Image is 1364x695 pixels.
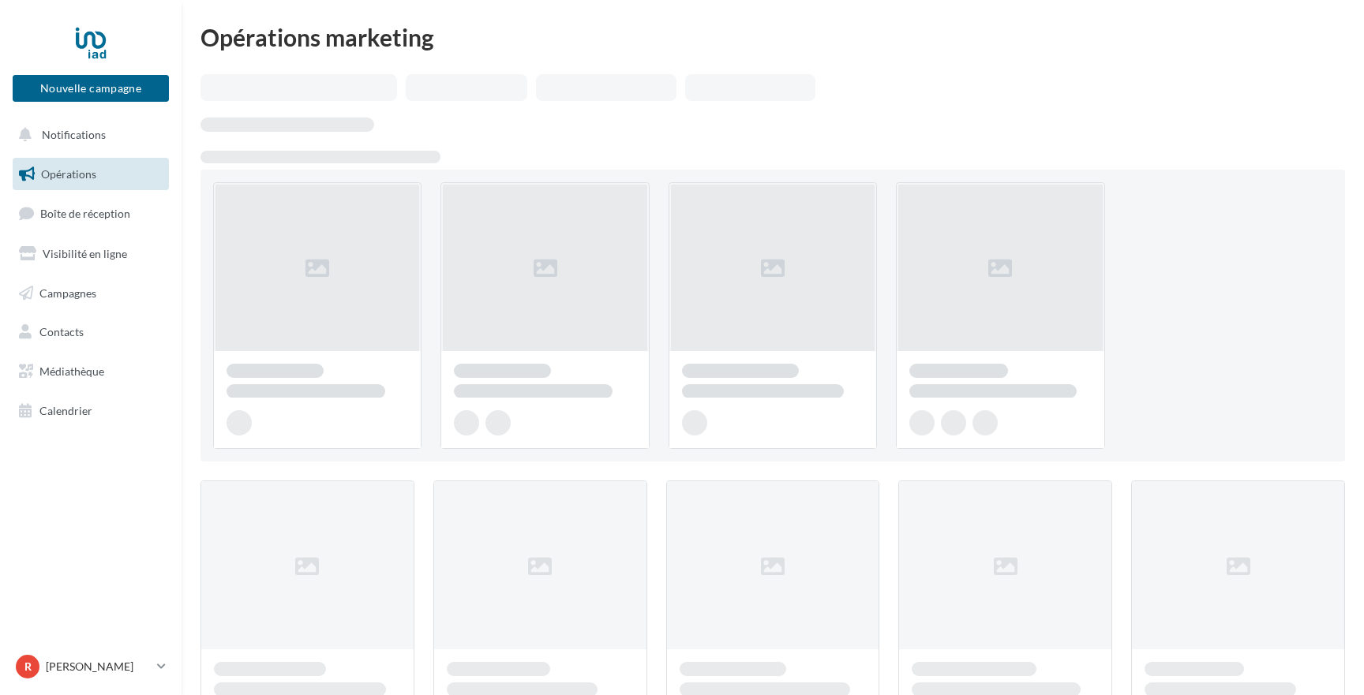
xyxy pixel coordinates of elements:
[13,75,169,102] button: Nouvelle campagne
[9,277,172,310] a: Campagnes
[43,247,127,260] span: Visibilité en ligne
[41,167,96,181] span: Opérations
[39,364,104,378] span: Médiathèque
[39,325,84,338] span: Contacts
[9,237,172,271] a: Visibilité en ligne
[39,404,92,417] span: Calendrier
[200,25,1345,49] div: Opérations marketing
[46,659,151,674] p: [PERSON_NAME]
[39,286,96,299] span: Campagnes
[40,207,130,220] span: Boîte de réception
[24,659,32,674] span: R
[42,128,106,141] span: Notifications
[9,158,172,191] a: Opérations
[9,196,172,230] a: Boîte de réception
[13,652,169,682] a: R [PERSON_NAME]
[9,394,172,428] a: Calendrier
[9,355,172,388] a: Médiathèque
[9,316,172,349] a: Contacts
[9,118,166,151] button: Notifications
